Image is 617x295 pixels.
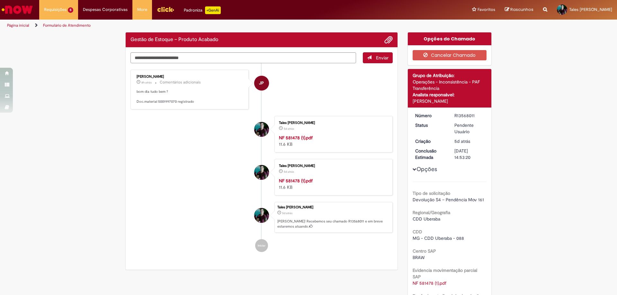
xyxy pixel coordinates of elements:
span: MG - CDD Uberaba - 088 [413,235,464,241]
span: CDD Uberaba [413,216,440,222]
div: 25/09/2025 16:53:17 [454,138,484,144]
span: 5d atrás [284,170,294,174]
div: 11.6 KB [279,134,386,147]
span: Requisições [44,6,67,13]
img: ServiceNow [1,3,34,16]
div: Analista responsável: [413,91,487,98]
dt: Conclusão Estimada [410,148,450,161]
a: Página inicial [7,23,29,28]
span: 5d atrás [282,211,292,215]
li: Tales Geraldo Da Silva [130,202,393,233]
div: [DATE] 14:53:20 [454,148,484,161]
b: Centro SAP [413,248,436,254]
div: Pendente Usuário [454,122,484,135]
span: Favoritos [478,6,495,13]
span: More [137,6,147,13]
div: Jose Pereira [254,76,269,91]
time: 25/09/2025 16:52:40 [284,127,294,131]
dt: Status [410,122,450,128]
ul: Histórico de tíquete [130,63,393,258]
div: Tales Geraldo Da Silva [254,122,269,137]
a: Rascunhos [505,7,533,13]
a: NF 581478 (1).pdf [279,135,313,141]
div: R13568011 [454,112,484,119]
b: Tipo de solicitação [413,190,450,196]
span: Tales [PERSON_NAME] [569,7,612,12]
dt: Criação [410,138,450,144]
a: Download de NF 581478 (1).pdf [413,280,446,286]
span: 8h atrás [141,81,152,84]
time: 25/09/2025 16:53:17 [282,211,292,215]
a: NF 581478 (1).pdf [279,178,313,184]
dt: Número [410,112,450,119]
time: 25/09/2025 16:53:17 [454,138,470,144]
h2: Gestão de Estoque – Produto Acabado Histórico de tíquete [130,37,218,43]
button: Enviar [363,52,393,63]
div: Operações - Inconsistência - PAF Transferência [413,79,487,91]
span: JP [259,75,264,91]
button: Cancelar Chamado [413,50,487,60]
span: Enviar [376,55,389,61]
div: Tales [PERSON_NAME] [279,121,386,125]
div: 11.6 KB [279,178,386,190]
div: Padroniza [184,6,221,14]
span: BRAW [413,255,425,260]
span: Devolução S4 – Pendência Mov 161 [413,197,484,203]
span: 5d atrás [454,138,470,144]
b: CDD [413,229,422,235]
div: Tales [PERSON_NAME] [277,205,389,209]
small: Comentários adicionais [160,80,201,85]
time: 29/09/2025 09:21:12 [141,81,152,84]
span: Rascunhos [510,6,533,13]
span: 5d atrás [284,127,294,131]
div: [PERSON_NAME] [413,98,487,104]
div: Tales Geraldo Da Silva [254,208,269,223]
span: 5 [68,7,73,13]
p: bom dia tudo bem ? Doc.material 5001997070 registrado [137,89,244,104]
button: Adicionar anexos [384,36,393,44]
time: 25/09/2025 16:52:35 [284,170,294,174]
div: Opções do Chamado [408,32,492,45]
a: Formulário de Atendimento [43,23,91,28]
span: Despesas Corporativas [83,6,128,13]
ul: Trilhas de página [5,20,407,31]
b: Regional/Geografia [413,210,450,215]
div: Grupo de Atribuição: [413,72,487,79]
p: +GenAi [205,6,221,14]
div: [PERSON_NAME] [137,75,244,79]
img: click_logo_yellow_360x200.png [157,4,174,14]
div: Tales [PERSON_NAME] [279,164,386,168]
textarea: Digite sua mensagem aqui... [130,52,356,63]
b: Evidencia movimentação parcial SAP [413,267,477,280]
p: [PERSON_NAME]! Recebemos seu chamado R13568011 e em breve estaremos atuando. [277,219,389,229]
div: Tales Geraldo Da Silva [254,165,269,180]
